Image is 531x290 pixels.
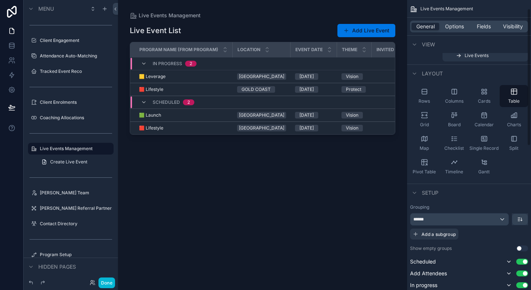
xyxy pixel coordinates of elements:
button: Calendar [470,109,498,131]
span: Visibility [503,23,523,30]
span: Single Record [469,145,499,151]
span: Live Events [465,53,489,59]
button: Rows [410,85,438,107]
span: Cards [478,98,490,104]
span: Gantt [478,169,490,175]
span: View [422,41,435,48]
label: Coaching Allocations [40,115,112,121]
button: Cards [470,85,498,107]
button: Table [500,85,528,107]
span: Split [509,145,518,151]
label: Show empty groups [410,245,452,251]
span: In progress [153,61,182,67]
span: Event Date [295,47,323,53]
span: Map [420,145,429,151]
label: [PERSON_NAME] Team [40,190,112,196]
span: Rows [419,98,430,104]
button: Columns [440,85,468,107]
span: Table [508,98,520,104]
label: Contact Directory [40,221,112,227]
span: Scheduled [153,99,180,105]
button: Add a subgroup [410,229,458,240]
span: Live Events Management [420,6,473,12]
button: Done [98,277,115,288]
span: Grid [420,122,429,128]
label: Client Enrolments [40,99,112,105]
span: Program Name (from Program) [139,47,218,53]
span: Layout [422,70,443,77]
a: Create Live Event [37,156,114,168]
button: Timeline [440,156,468,178]
span: Location [237,47,260,53]
span: Calendar [475,122,494,128]
span: Create Live Event [50,159,87,165]
span: Options [445,23,464,30]
button: Grid [410,109,438,131]
button: Map [410,132,438,154]
div: 2 [187,99,190,105]
label: Tracked Event Reco [40,68,112,74]
div: 2 [190,61,192,67]
label: Program Setup [40,252,112,258]
span: Invited [376,47,394,53]
span: Checklist [444,145,464,151]
button: Checklist [440,132,468,154]
span: Add a subgroup [421,231,456,237]
button: Gantt [470,156,498,178]
span: Hidden pages [38,263,76,270]
span: Charts [507,122,521,128]
label: Grouping [410,204,429,210]
span: Pivot Table [413,169,436,175]
label: Client Engagement [40,38,112,43]
button: Single Record [470,132,498,154]
span: Setup [422,189,438,197]
span: Menu [38,5,54,13]
span: Timeline [445,169,463,175]
span: Add Attendees [410,270,447,277]
span: Board [448,122,461,128]
button: Charts [500,109,528,131]
button: Board [440,109,468,131]
span: Columns [445,98,464,104]
span: Scheduled [410,258,436,265]
span: Theme [342,47,357,53]
label: Live Events Management [40,146,109,152]
label: Attendance Auto-Matching [40,53,112,59]
label: [PERSON_NAME] Referral Partners [40,205,112,211]
button: Split [500,132,528,154]
span: Fields [477,23,491,30]
span: General [416,23,435,30]
button: Pivot Table [410,156,438,178]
